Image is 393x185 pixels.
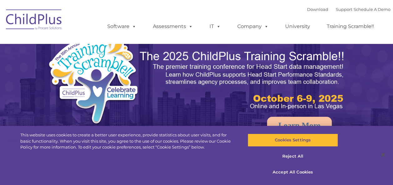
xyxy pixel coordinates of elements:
button: Reject All [248,150,338,163]
a: Learn More [267,117,332,134]
a: Software [101,20,143,33]
span: Last name [87,41,106,46]
a: University [279,20,316,33]
a: Company [231,20,275,33]
a: Assessments [147,20,199,33]
a: Download [307,7,328,12]
img: ChildPlus by Procare Solutions [3,5,65,36]
span: Phone number [87,67,113,71]
button: Close [376,148,390,162]
a: Training Scramble!! [320,20,380,33]
button: Cookies Settings [248,134,338,147]
a: Schedule A Demo [354,7,390,12]
a: IT [203,20,227,33]
button: Accept All Cookies [248,166,338,179]
a: Support [336,7,352,12]
div: This website uses cookies to create a better user experience, provide statistics about user visit... [20,132,236,150]
font: | [307,7,390,12]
